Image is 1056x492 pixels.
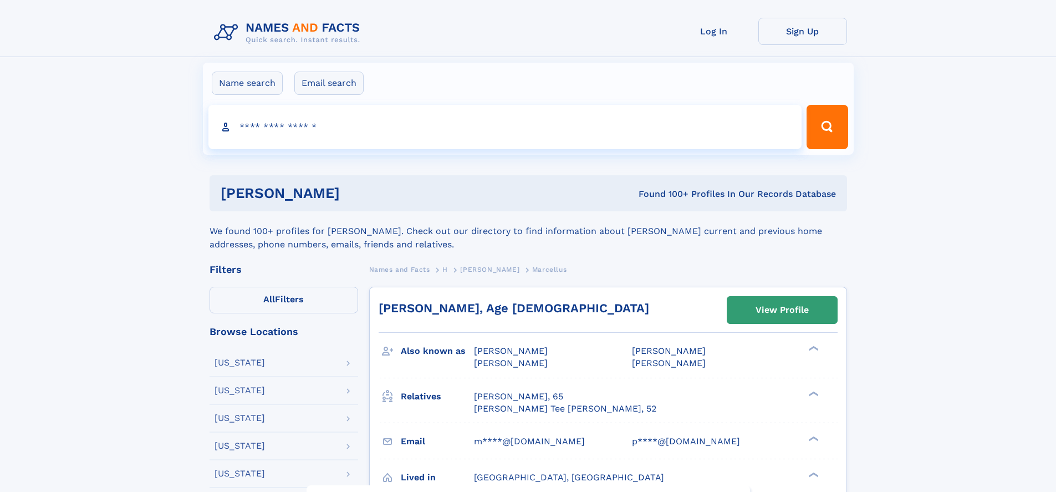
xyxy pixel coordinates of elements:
span: All [263,294,275,305]
h1: [PERSON_NAME] [221,186,489,200]
label: Filters [210,287,358,313]
h3: Relatives [401,387,474,406]
h3: Email [401,432,474,451]
a: View Profile [727,297,837,323]
span: [PERSON_NAME] [460,266,519,273]
div: View Profile [756,297,809,323]
div: [US_STATE] [215,414,265,423]
span: Marcellus [532,266,567,273]
span: [PERSON_NAME] [632,346,706,356]
div: ❯ [806,390,819,397]
a: Names and Facts [369,262,430,276]
div: Browse Locations [210,327,358,337]
div: [US_STATE] [215,358,265,367]
span: [PERSON_NAME] [632,358,706,368]
span: [PERSON_NAME] [474,346,548,356]
h3: Also known as [401,342,474,361]
div: ❯ [806,345,819,352]
h3: Lived in [401,468,474,487]
div: [US_STATE] [215,442,265,450]
img: Logo Names and Facts [210,18,369,48]
span: [GEOGRAPHIC_DATA], [GEOGRAPHIC_DATA] [474,472,664,483]
button: Search Button [807,105,848,149]
div: Found 100+ Profiles In Our Records Database [489,188,836,200]
label: Name search [212,72,283,95]
span: H [442,266,448,273]
a: [PERSON_NAME], 65 [474,390,563,403]
label: Email search [294,72,364,95]
div: ❯ [806,435,819,442]
div: Filters [210,265,358,275]
a: H [442,262,448,276]
a: [PERSON_NAME] [460,262,519,276]
a: Sign Up [758,18,847,45]
div: ❯ [806,471,819,478]
a: Log In [670,18,758,45]
div: We found 100+ profiles for [PERSON_NAME]. Check out our directory to find information about [PERS... [210,211,847,251]
input: search input [208,105,802,149]
div: [US_STATE] [215,386,265,395]
a: [PERSON_NAME] Tee [PERSON_NAME], 52 [474,403,656,415]
div: [US_STATE] [215,469,265,478]
a: [PERSON_NAME], Age [DEMOGRAPHIC_DATA] [379,301,649,315]
span: [PERSON_NAME] [474,358,548,368]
